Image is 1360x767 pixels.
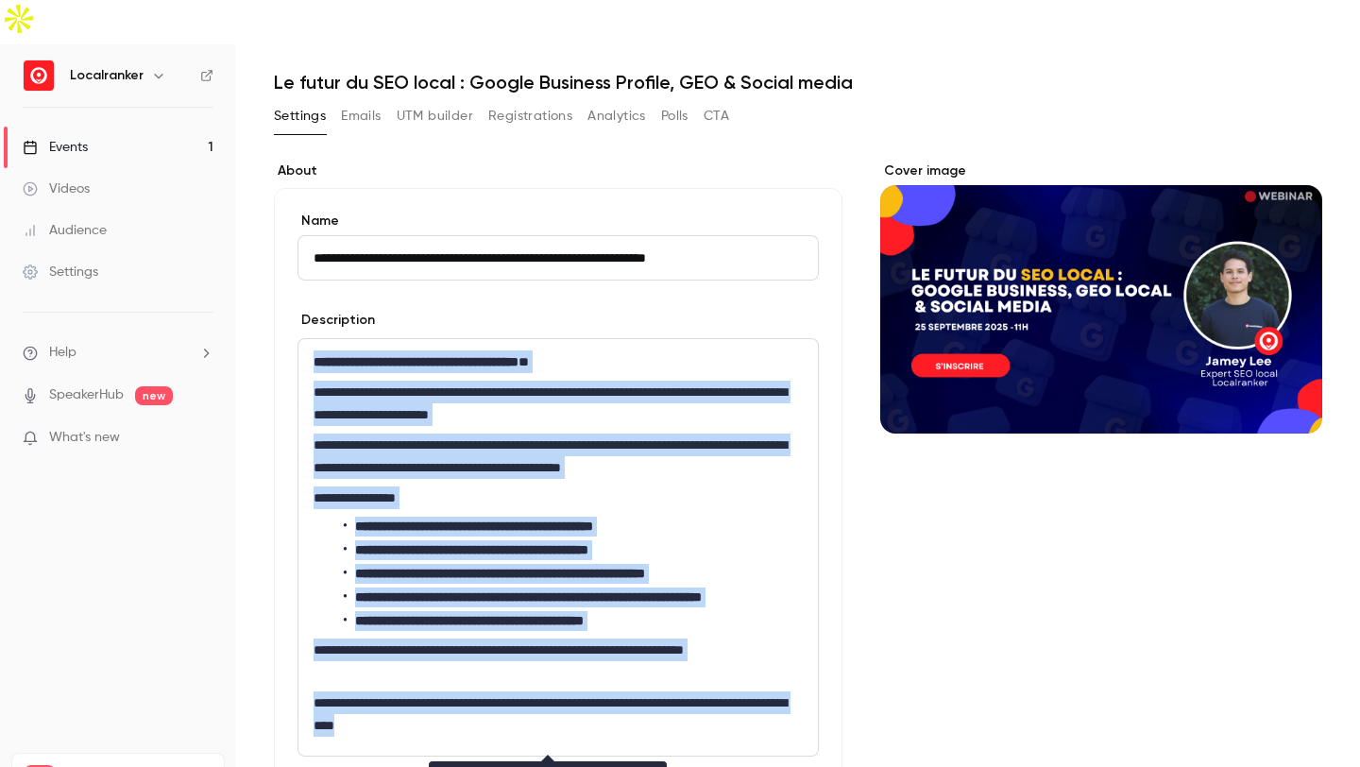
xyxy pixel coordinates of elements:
label: About [274,162,842,180]
h1: Le futur du SEO local : Google Business Profile, GEO & Social media [274,71,1322,94]
span: new [135,386,173,405]
section: description [297,338,819,757]
button: CTA [704,101,729,131]
span: What's new [49,428,120,448]
span: Help [49,343,76,363]
label: Name [297,212,819,230]
button: UTM builder [397,101,473,131]
div: Events [23,138,88,157]
button: Settings [274,101,326,131]
img: Localranker [24,60,54,91]
div: editor [298,339,818,756]
div: Videos [23,179,90,198]
div: Audience [23,221,107,240]
li: help-dropdown-opener [23,343,213,363]
button: Polls [661,101,688,131]
button: Emails [341,101,381,131]
h6: Localranker [70,66,144,85]
div: Settings [23,263,98,281]
button: Registrations [488,101,572,131]
section: Cover image [880,162,1322,434]
a: SpeakerHub [49,385,124,405]
button: Analytics [587,101,646,131]
label: Description [297,311,375,330]
label: Cover image [880,162,1322,180]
